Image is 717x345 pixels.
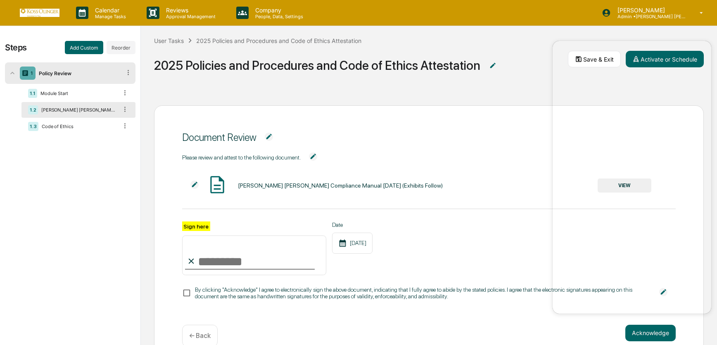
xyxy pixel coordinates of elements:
div: User Tasks [154,37,184,44]
div: 1.3 [28,122,38,131]
img: Document Icon [207,174,228,195]
p: [PERSON_NAME] [611,7,688,14]
img: Additional Document Icon [489,62,497,70]
img: Additional Document Icon [309,152,317,161]
div: 1 [31,70,33,76]
div: Module Start [37,90,118,96]
span: Please review and attest to the following document. [182,154,301,161]
div: 1.2 [28,105,38,114]
p: Reviews [159,7,220,14]
button: Reorder [107,41,135,54]
label: Date [332,221,373,228]
div: Steps [5,43,27,52]
p: Approval Management [159,14,220,19]
p: Manage Tasks [88,14,130,19]
div: [PERSON_NAME] [PERSON_NAME] Compliance Manual [DATE] (Exhibits Follow) [238,182,443,189]
div: [PERSON_NAME] [PERSON_NAME] Compliance Manual [DATE] (Exhibits Follow) [38,107,118,113]
iframe: Open customer support [691,318,713,340]
div: 2025 Policies and Procedures and Code of Ethics Attestation [154,58,480,73]
p: Company [249,7,307,14]
p: Calendar [88,7,130,14]
img: Additional Document Icon [190,181,199,189]
div: Document Review [182,131,256,143]
div: Code of Ethics [38,124,118,129]
p: ← Back [189,332,211,340]
div: 1.1 [28,89,37,98]
p: People, Data, Settings [249,14,307,19]
img: Additional Document Icon [265,133,273,141]
div: [DATE] [332,233,373,254]
label: Sign here [182,221,210,231]
p: Admin • [PERSON_NAME] [PERSON_NAME] Consulting, LLC [611,14,688,19]
button: Acknowledge [625,325,676,341]
iframe: Customer support window [553,41,711,314]
img: logo [20,9,59,17]
div: By clicking "Acknowledge" I agree to electronically sign the above document, indicating that I fu... [195,286,651,300]
div: Policy Review [36,70,121,76]
div: 2025 Policies and Procedures and Code of Ethics Attestation [196,37,361,44]
button: Add Custom [65,41,103,54]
